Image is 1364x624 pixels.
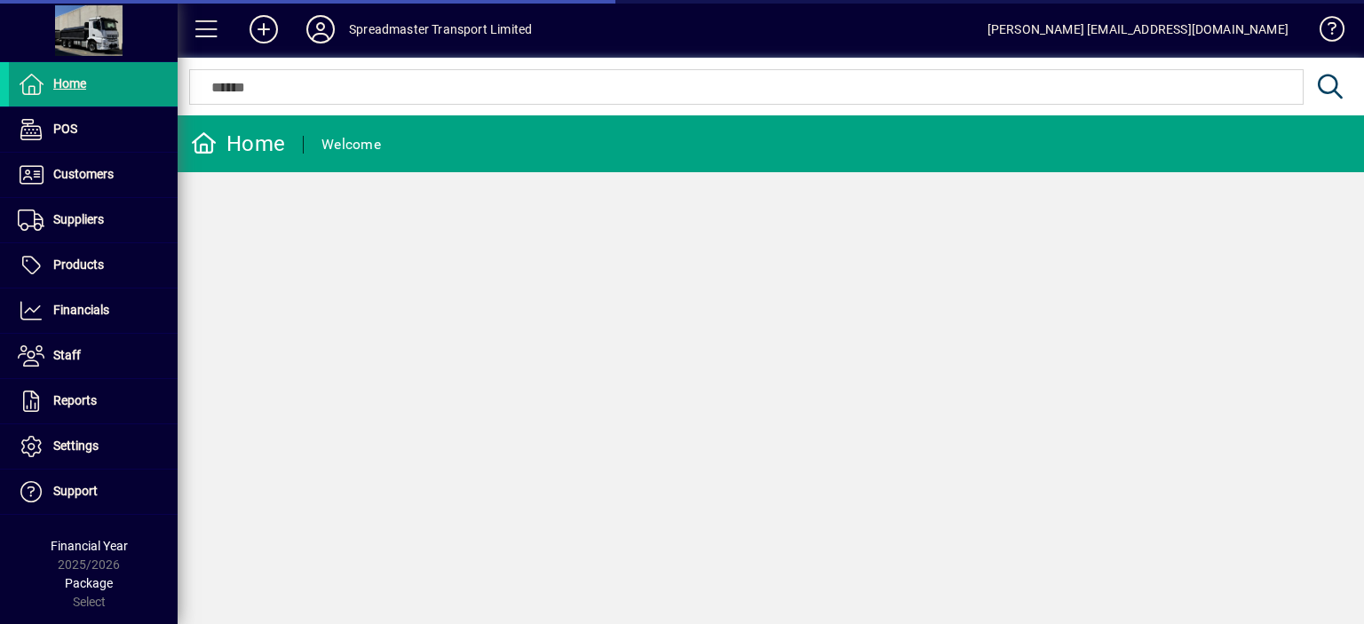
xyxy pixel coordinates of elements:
[9,334,178,378] a: Staff
[292,13,349,45] button: Profile
[53,122,77,136] span: POS
[53,484,98,498] span: Support
[53,257,104,272] span: Products
[9,153,178,197] a: Customers
[53,393,97,407] span: Reports
[1306,4,1342,61] a: Knowledge Base
[53,348,81,362] span: Staff
[53,212,104,226] span: Suppliers
[9,470,178,514] a: Support
[9,288,178,333] a: Financials
[9,107,178,152] a: POS
[321,130,381,159] div: Welcome
[9,243,178,288] a: Products
[9,198,178,242] a: Suppliers
[53,303,109,317] span: Financials
[53,76,86,91] span: Home
[235,13,292,45] button: Add
[65,576,113,590] span: Package
[9,424,178,469] a: Settings
[191,130,285,158] div: Home
[987,15,1289,43] div: [PERSON_NAME] [EMAIL_ADDRESS][DOMAIN_NAME]
[9,379,178,423] a: Reports
[53,438,99,453] span: Settings
[51,539,128,553] span: Financial Year
[349,15,532,43] div: Spreadmaster Transport Limited
[53,167,114,181] span: Customers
